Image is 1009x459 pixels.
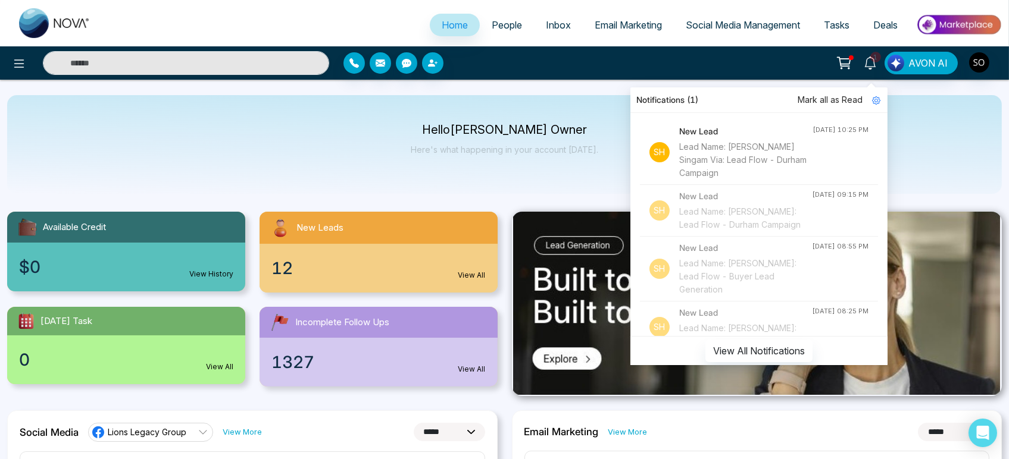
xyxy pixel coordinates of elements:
[430,14,480,36] a: Home
[513,212,1000,395] img: .
[43,221,106,234] span: Available Credit
[649,259,670,279] p: Sh
[813,125,869,135] div: [DATE] 10:25 PM
[269,216,292,239] img: newLeads.svg
[885,52,958,74] button: AVON AI
[252,212,505,293] a: New Leads12View All
[705,339,813,362] button: View All Notifications
[649,142,670,162] p: Sh
[524,426,599,438] h2: Email Marketing
[679,140,813,180] div: Lead Name: [PERSON_NAME] Singam Via: Lead Flow - Durham Campaign
[108,426,186,438] span: Lions Legacy Group
[19,8,90,38] img: Nova CRM Logo
[798,93,863,106] span: Mark all as Read
[223,426,262,438] a: View More
[20,426,79,438] h2: Social Media
[916,11,1002,38] img: Market-place.gif
[679,322,812,348] div: Lead Name: [PERSON_NAME]: Lead Flow - Durham Campaign
[969,419,997,447] div: Open Intercom Messenger
[19,254,40,279] span: $0
[534,14,583,36] a: Inbox
[674,14,812,36] a: Social Media Management
[17,312,36,331] img: todayTask.svg
[812,14,861,36] a: Tasks
[458,364,486,375] a: View All
[824,19,849,31] span: Tasks
[40,315,92,328] span: [DATE] Task
[679,205,812,231] div: Lead Name: [PERSON_NAME]: Lead Flow - Durham Campaign
[442,19,468,31] span: Home
[679,190,812,203] h4: New Lead
[271,256,293,281] span: 12
[608,426,648,438] a: View More
[908,56,948,70] span: AVON AI
[583,14,674,36] a: Email Marketing
[458,270,486,281] a: View All
[411,125,598,135] p: Hello [PERSON_NAME] Owner
[888,55,904,71] img: Lead Flow
[206,361,233,372] a: View All
[546,19,571,31] span: Inbox
[679,125,813,138] h4: New Lead
[649,317,670,337] p: Sh
[411,144,598,155] p: Here's what happening in your account [DATE].
[189,269,233,279] a: View History
[969,52,989,73] img: User Avatar
[679,257,812,296] div: Lead Name: [PERSON_NAME]: Lead Flow - Buyer Lead Generation
[252,307,505,386] a: Incomplete Follow Ups1327View All
[679,241,812,254] h4: New Lead
[269,312,290,333] img: followUps.svg
[870,52,881,62] span: 1
[812,190,869,200] div: [DATE] 09:15 PM
[861,14,910,36] a: Deals
[873,19,898,31] span: Deals
[296,221,343,235] span: New Leads
[812,241,869,251] div: [DATE] 08:55 PM
[812,306,869,316] div: [DATE] 08:25 PM
[686,19,800,31] span: Social Media Management
[679,306,812,319] h4: New Lead
[19,347,30,372] span: 0
[705,345,813,355] a: View All Notifications
[17,216,38,238] img: availableCredit.svg
[295,316,389,329] span: Incomplete Follow Ups
[492,19,522,31] span: People
[595,19,662,31] span: Email Marketing
[649,200,670,221] p: Sh
[271,350,314,375] span: 1327
[856,52,885,73] a: 1
[480,14,534,36] a: People
[630,87,888,113] div: Notifications (1)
